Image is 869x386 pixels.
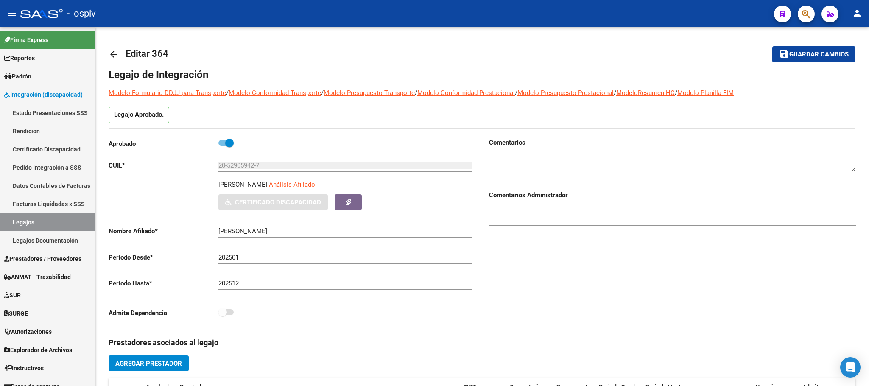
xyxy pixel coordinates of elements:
span: Instructivos [4,364,44,373]
span: SUR [4,291,21,300]
button: Guardar cambios [772,46,855,62]
p: Admite Dependencia [109,308,218,318]
span: - ospiv [67,4,96,23]
h3: Comentarios [489,138,856,147]
span: Guardar cambios [789,51,849,59]
a: ModeloResumen HC [616,89,675,97]
a: Modelo Presupuesto Prestacional [517,89,614,97]
span: Explorador de Archivos [4,345,72,355]
span: Autorizaciones [4,327,52,336]
button: Certificado Discapacidad [218,194,328,210]
span: Padrón [4,72,31,81]
h3: Comentarios Administrador [489,190,856,200]
span: Reportes [4,53,35,63]
p: Periodo Hasta [109,279,218,288]
h1: Legajo de Integración [109,68,855,81]
a: Modelo Formulario DDJJ para Transporte [109,89,226,97]
h3: Prestadores asociados al legajo [109,337,855,349]
button: Agregar Prestador [109,355,189,371]
mat-icon: arrow_back [109,49,119,59]
span: Integración (discapacidad) [4,90,83,99]
span: SURGE [4,309,28,318]
span: Editar 364 [126,48,168,59]
span: Prestadores / Proveedores [4,254,81,263]
a: Modelo Presupuesto Transporte [324,89,415,97]
a: Modelo Conformidad Prestacional [417,89,515,97]
p: CUIL [109,161,218,170]
a: Modelo Planilla FIM [677,89,734,97]
span: ANMAT - Trazabilidad [4,272,71,282]
p: Legajo Aprobado. [109,107,169,123]
p: Aprobado [109,139,218,148]
p: Nombre Afiliado [109,227,218,236]
span: Firma Express [4,35,48,45]
span: Agregar Prestador [115,360,182,367]
mat-icon: menu [7,8,17,18]
mat-icon: save [779,49,789,59]
p: Periodo Desde [109,253,218,262]
a: Modelo Conformidad Transporte [229,89,321,97]
p: [PERSON_NAME] [218,180,267,189]
span: Certificado Discapacidad [235,199,321,206]
mat-icon: person [852,8,862,18]
div: Open Intercom Messenger [840,357,861,378]
span: Análisis Afiliado [269,181,315,188]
